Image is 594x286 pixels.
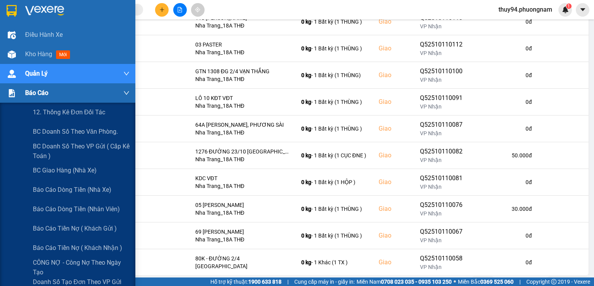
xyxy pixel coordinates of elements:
[420,263,469,271] div: VP Nhận
[155,3,169,17] button: plus
[562,6,569,13] img: icon-new-feature
[566,3,572,9] sup: 1
[33,243,122,253] span: Báo cáo tiền nợ ( khách nhận )
[379,231,411,240] div: Giao
[381,279,452,285] strong: 0708 023 035 - 0935 103 250
[379,124,411,133] div: Giao
[420,22,469,30] div: VP Nhận
[173,3,187,17] button: file-add
[301,258,369,266] div: - 1 Khác (1 TX )
[357,277,452,286] span: Miền Nam
[195,262,292,270] div: [GEOGRAPHIC_DATA]
[33,224,117,233] span: Báo cáo tiền nợ ( khách gửi )
[25,50,52,58] span: Kho hàng
[195,148,292,155] div: 1276 ĐƯỜNG 23/10 [GEOGRAPHIC_DATA]
[420,254,469,263] div: Q52510110058
[301,72,311,78] span: 0 kg
[478,152,532,159] div: 50.000 đ
[301,232,369,239] div: - 1 Bất kỳ (1 THÙNG )
[248,279,282,285] strong: 1900 633 818
[478,258,532,266] div: 0 đ
[478,205,532,213] div: 30.000 đ
[294,277,355,286] span: Cung cấp máy in - giấy in:
[420,76,469,84] div: VP Nhận
[480,279,514,285] strong: 0369 525 060
[301,179,311,185] span: 0 kg
[420,183,469,191] div: VP Nhận
[195,121,292,129] div: 64A [PERSON_NAME], PHƯƠNG SÀI
[420,49,469,57] div: VP Nhận
[123,71,130,77] span: down
[7,5,17,17] img: logo-vxr
[420,93,469,103] div: Q52510110091
[195,67,292,75] div: GTN 1308 ĐG 2/4 VẠN THẮNG
[301,126,311,132] span: 0 kg
[195,182,292,190] div: Nha Trang_18A THĐ
[195,22,292,29] div: Nha Trang_18A THĐ
[379,258,411,267] div: Giao
[420,200,469,210] div: Q52510110076
[195,7,200,12] span: aim
[301,259,311,265] span: 0 kg
[492,5,558,14] span: thuy94.phuongnam
[195,174,292,182] div: KDC VĐT
[287,277,288,286] span: |
[379,17,411,26] div: Giao
[33,127,118,136] span: BC Doanh số theo Văn Phòng.
[195,209,292,217] div: Nha Trang_18A THĐ
[301,45,369,52] div: - 1 Bất kỳ (1 THÙNG )
[33,107,105,117] span: 12. Thống kê đơn đối tác
[8,70,16,78] img: warehouse-icon
[301,205,369,213] div: - 1 Bất kỳ (1 THÙNG )
[420,227,469,236] div: Q52510110067
[33,165,97,175] span: BC giao hàng (nhà xe)
[519,277,521,286] span: |
[458,277,514,286] span: Miền Bắc
[551,279,556,284] span: copyright
[195,94,292,102] div: LÔ 10 KĐT VĐT
[195,129,292,136] div: Nha Trang_18A THĐ
[301,206,311,212] span: 0 kg
[420,147,469,156] div: Q52510110082
[8,50,16,59] img: warehouse-icon
[576,3,589,17] button: caret-down
[25,69,48,78] span: Quản Lý
[454,280,456,283] span: ⚪️
[379,151,411,160] div: Giao
[420,156,469,164] div: VP Nhận
[301,98,369,106] div: - 1 Bất kỳ (1 THÙNG )
[379,97,411,107] div: Giao
[301,152,311,159] span: 0 kg
[301,152,369,159] div: - 1 Bất kỳ (1 CỤC ĐNE )
[33,204,120,214] span: Báo cáo dòng tiền (nhân viên)
[195,41,292,48] div: 03 PASTER
[195,102,292,110] div: Nha Trang_18A THĐ
[33,185,111,195] span: Báo cáo dòng tiền (nhà xe)
[567,3,570,9] span: 1
[379,71,411,80] div: Giao
[478,178,532,186] div: 0 đ
[420,67,469,76] div: Q52510110100
[478,71,532,79] div: 0 đ
[301,71,369,79] div: - 1 Bất kỳ (1 THÙNG)
[301,99,311,105] span: 0 kg
[301,45,311,52] span: 0 kg
[8,89,16,97] img: solution-icon
[8,31,16,39] img: warehouse-icon
[33,141,130,161] span: BC doanh số theo VP gửi ( cấp kế toán )
[301,125,369,133] div: - 1 Bất kỳ (1 THÙNG )
[195,48,292,56] div: Nha Trang_18A THĐ
[478,98,532,106] div: 0 đ
[301,19,311,25] span: 0 kg
[379,44,411,53] div: Giao
[195,236,292,243] div: Nha Trang_18A THĐ
[301,18,369,26] div: - 1 Bất kỳ (1 THÙNG )
[478,45,532,52] div: 0 đ
[210,277,282,286] span: Hỗ trợ kỹ thuật:
[195,155,292,163] div: Nha Trang_18A THĐ
[195,228,292,236] div: 69 [PERSON_NAME]
[195,201,292,209] div: 05 [PERSON_NAME]
[379,204,411,214] div: Giao
[420,210,469,217] div: VP Nhận
[478,18,532,26] div: 0 đ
